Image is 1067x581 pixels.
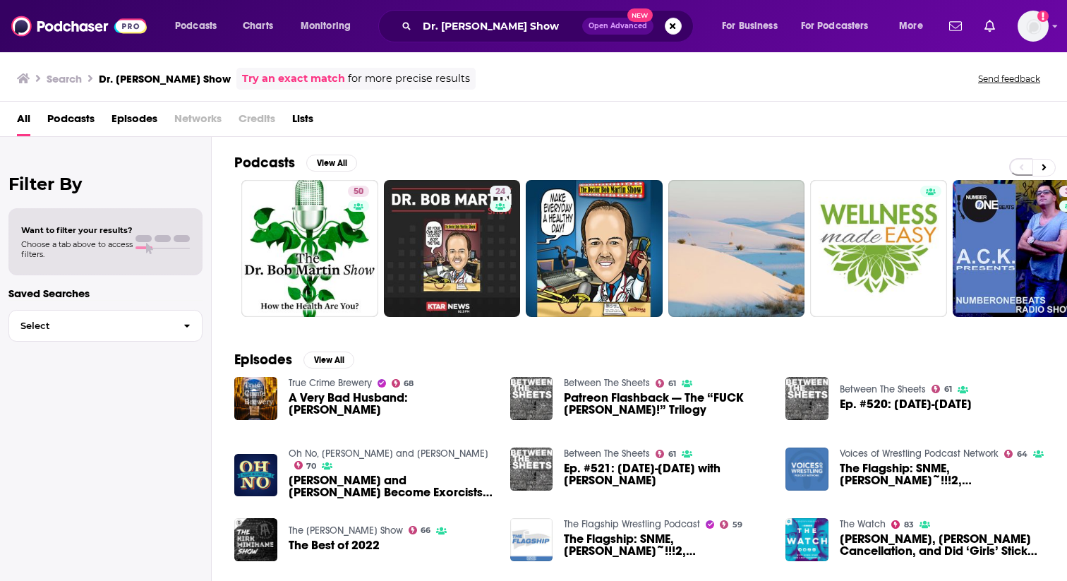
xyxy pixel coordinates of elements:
[234,15,282,37] a: Charts
[234,454,277,497] img: Ross and Carrie Become Exorcists (Part 8): Carrie’s Satanic Book Report
[712,15,795,37] button: open menu
[564,518,700,530] a: The Flagship Wrestling Podcast
[111,107,157,136] a: Episodes
[47,107,95,136] a: Podcasts
[421,527,430,534] span: 66
[289,377,372,389] a: True Crime Brewery
[11,13,147,40] img: Podchaser - Follow, Share and Rate Podcasts
[564,392,768,416] a: Patreon Flashback — The “FUCK SABU!” Trilogy
[234,154,295,172] h2: Podcasts
[944,386,952,393] span: 61
[582,18,653,35] button: Open AdvancedNew
[627,8,653,22] span: New
[510,377,553,420] img: Patreon Flashback — The “FUCK SABU!” Trilogy
[589,23,647,30] span: Open Advanced
[294,461,317,469] a: 70
[241,180,378,317] a: 50
[510,518,553,561] img: The Flagship: SNME, DEAN~!!!2, John Laurinaitis Flips Again, Aro Lucha & more!
[840,518,886,530] a: The Watch
[974,73,1044,85] button: Send feedback
[510,448,553,491] img: Ep. #521: August 20-26, 1984 with Phil Schneider
[289,539,380,551] a: The Best of 2022
[722,16,778,36] span: For Business
[932,385,952,393] a: 61
[175,16,217,36] span: Podcasts
[495,185,505,199] span: 24
[1018,11,1049,42] button: Show profile menu
[289,392,493,416] span: A Very Bad Husband: [PERSON_NAME]
[8,287,203,300] p: Saved Searches
[289,392,493,416] a: A Very Bad Husband: Robert Spangler
[306,463,316,469] span: 70
[165,15,235,37] button: open menu
[289,474,493,498] span: [PERSON_NAME] and [PERSON_NAME] Become Exorcists (Part 8): [PERSON_NAME]’s Satanic Book Report
[564,392,768,416] span: Patreon Flashback — The “FUCK [PERSON_NAME]!” Trilogy
[564,533,768,557] span: The Flagship: SNME, [PERSON_NAME]~!!!2, [PERSON_NAME] Flips Again, [PERSON_NAME] & more!
[9,321,172,330] span: Select
[899,16,923,36] span: More
[840,533,1044,557] a: Emmy Noms, Colbert Cancellation, and Did ‘Girls’ Stick the Landing?
[891,520,914,529] a: 83
[303,352,354,369] button: View All
[354,185,363,199] span: 50
[840,398,972,410] a: Ep. #520: August 14-19, 1997
[1004,450,1027,458] a: 64
[8,174,203,194] h2: Filter By
[889,15,941,37] button: open menu
[8,310,203,342] button: Select
[733,522,742,528] span: 59
[801,16,869,36] span: For Podcasters
[21,239,133,259] span: Choose a tab above to access filters.
[564,377,650,389] a: Between The Sheets
[417,15,582,37] input: Search podcasts, credits, & more...
[392,10,707,42] div: Search podcasts, credits, & more...
[348,186,369,197] a: 50
[792,15,889,37] button: open menu
[1018,11,1049,42] img: User Profile
[785,377,828,420] img: Ep. #520: August 14-19, 1997
[668,381,676,387] span: 61
[564,462,768,486] a: Ep. #521: August 20-26, 1984 with Phil Schneider
[656,450,676,458] a: 61
[17,107,30,136] a: All
[289,525,403,537] a: The Kirk Minihane Show
[234,351,292,369] h2: Episodes
[840,533,1044,557] span: [PERSON_NAME], [PERSON_NAME] Cancellation, and Did ‘Girls’ Stick the Landing?
[656,379,676,388] a: 61
[234,154,357,172] a: PodcastsView All
[384,180,521,317] a: 24
[239,107,275,136] span: Credits
[564,462,768,486] span: Ep. #521: [DATE]-[DATE] with [PERSON_NAME]
[944,14,967,38] a: Show notifications dropdown
[1018,11,1049,42] span: Logged in as rgertner
[306,155,357,172] button: View All
[292,107,313,136] a: Lists
[243,16,273,36] span: Charts
[720,520,742,529] a: 59
[490,186,511,197] a: 24
[301,16,351,36] span: Monitoring
[242,71,345,87] a: Try an exact match
[409,526,431,534] a: 66
[289,474,493,498] a: Ross and Carrie Become Exorcists (Part 8): Carrie’s Satanic Book Report
[348,71,470,87] span: for more precise results
[840,383,926,395] a: Between The Sheets
[668,451,676,457] span: 61
[840,398,972,410] span: Ep. #520: [DATE]-[DATE]
[234,377,277,420] img: A Very Bad Husband: Robert Spangler
[99,72,231,85] h3: Dr. [PERSON_NAME] Show
[291,15,369,37] button: open menu
[979,14,1001,38] a: Show notifications dropdown
[404,381,414,387] span: 68
[785,448,828,491] img: The Flagship: SNME, DEAN~!!!2, John Laurinaitis Flips Again, Aro Lucha & more!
